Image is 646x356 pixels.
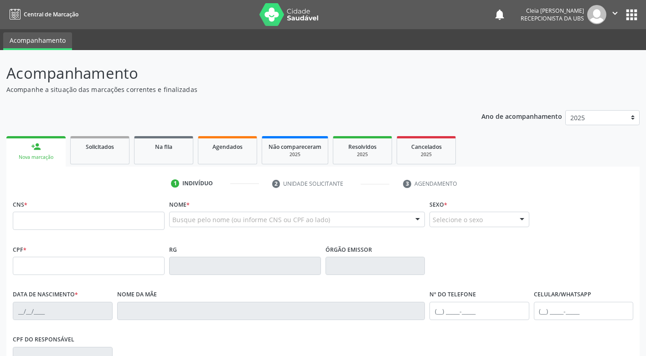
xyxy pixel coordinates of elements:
[493,8,506,21] button: notifications
[13,302,113,320] input: __/__/____
[182,179,213,188] div: Indivíduo
[172,215,330,224] span: Busque pelo nome (ou informe CNS ou CPF ao lado)
[13,288,78,302] label: Data de nascimento
[521,7,584,15] div: Cleia [PERSON_NAME]
[31,142,41,152] div: person_add
[610,8,620,18] i: 
[403,151,449,158] div: 2025
[117,288,157,302] label: Nome da mãe
[326,243,372,257] label: Órgão emissor
[340,151,385,158] div: 2025
[624,7,640,23] button: apps
[13,198,27,212] label: CNS
[171,179,179,188] div: 1
[521,15,584,22] span: Recepcionista da UBS
[269,143,321,151] span: Não compareceram
[269,151,321,158] div: 2025
[606,5,624,24] button: 
[6,62,450,85] p: Acompanhamento
[24,10,78,18] span: Central de Marcação
[429,302,529,320] input: (__) _____-_____
[429,198,447,212] label: Sexo
[429,288,476,302] label: Nº do Telefone
[534,302,634,320] input: (__) _____-_____
[13,243,26,257] label: CPF
[411,143,442,151] span: Cancelados
[3,32,72,50] a: Acompanhamento
[169,243,177,257] label: RG
[348,143,377,151] span: Resolvidos
[212,143,243,151] span: Agendados
[433,215,483,224] span: Selecione o sexo
[481,110,562,122] p: Ano de acompanhamento
[6,85,450,94] p: Acompanhe a situação das marcações correntes e finalizadas
[587,5,606,24] img: img
[534,288,591,302] label: Celular/WhatsApp
[13,154,59,161] div: Nova marcação
[6,7,78,22] a: Central de Marcação
[155,143,172,151] span: Na fila
[13,333,74,347] label: CPF do responsável
[86,143,114,151] span: Solicitados
[169,198,190,212] label: Nome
